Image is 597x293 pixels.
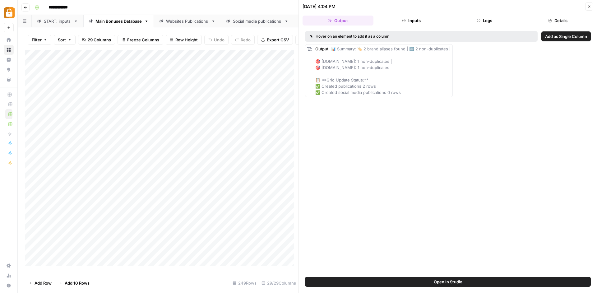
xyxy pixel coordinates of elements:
a: Home [4,35,14,45]
div: Social media publications [233,18,282,24]
button: Freeze Columns [118,35,163,45]
span: Export CSV [267,37,289,43]
span: Sort [58,37,66,43]
div: START: inputs [44,18,71,24]
button: Export CSV [257,35,293,45]
a: Usage [4,271,14,281]
button: Inputs [376,16,447,26]
a: START: inputs [32,15,83,27]
span: Filter [32,37,42,43]
button: Output [303,16,373,26]
span: Redo [241,37,251,43]
span: Output [315,46,328,51]
button: Undo [204,35,229,45]
button: Row Height [166,35,202,45]
span: Undo [214,37,224,43]
a: Settings [4,261,14,271]
img: Adzz Logo [4,7,15,18]
span: Add 10 Rows [65,280,90,286]
div: 249 Rows [230,278,259,288]
span: Add Row [35,280,52,286]
a: Browse [4,45,14,55]
button: Open In Studio [305,277,591,287]
button: 29 Columns [78,35,115,45]
button: Workspace: Adzz [4,5,14,21]
a: Main Bonuses Database [83,15,154,27]
button: Add as Single Column [541,31,591,41]
a: Opportunities [4,65,14,75]
span: Add as Single Column [545,33,587,40]
a: Your Data [4,75,14,85]
div: Hover on an element to add it as a column [310,34,461,39]
div: 29/29 Columns [259,278,298,288]
button: Redo [231,35,255,45]
button: Add 10 Rows [55,278,93,288]
span: 📊 Summary: 🏷️ 2 brand aliases found | 🆕 2 non-duplicates | 🎯 [DOMAIN_NAME]: 1 non-duplicates | 🎯 ... [315,46,451,95]
button: Logs [449,16,520,26]
button: Help + Support [4,281,14,291]
div: Main Bonuses Database [95,18,142,24]
a: Insights [4,55,14,65]
button: Details [522,16,593,26]
span: Freeze Columns [127,37,159,43]
div: Websites Publications [166,18,209,24]
button: Sort [54,35,76,45]
span: 29 Columns [88,37,111,43]
a: another grid: extracted sources [294,15,380,27]
a: Social media publications [221,15,294,27]
div: [DATE] 4:04 PM [303,3,336,10]
span: Open In Studio [434,279,462,285]
button: Filter [28,35,51,45]
a: Websites Publications [154,15,221,27]
button: Add Row [25,278,55,288]
span: Row Height [175,37,198,43]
